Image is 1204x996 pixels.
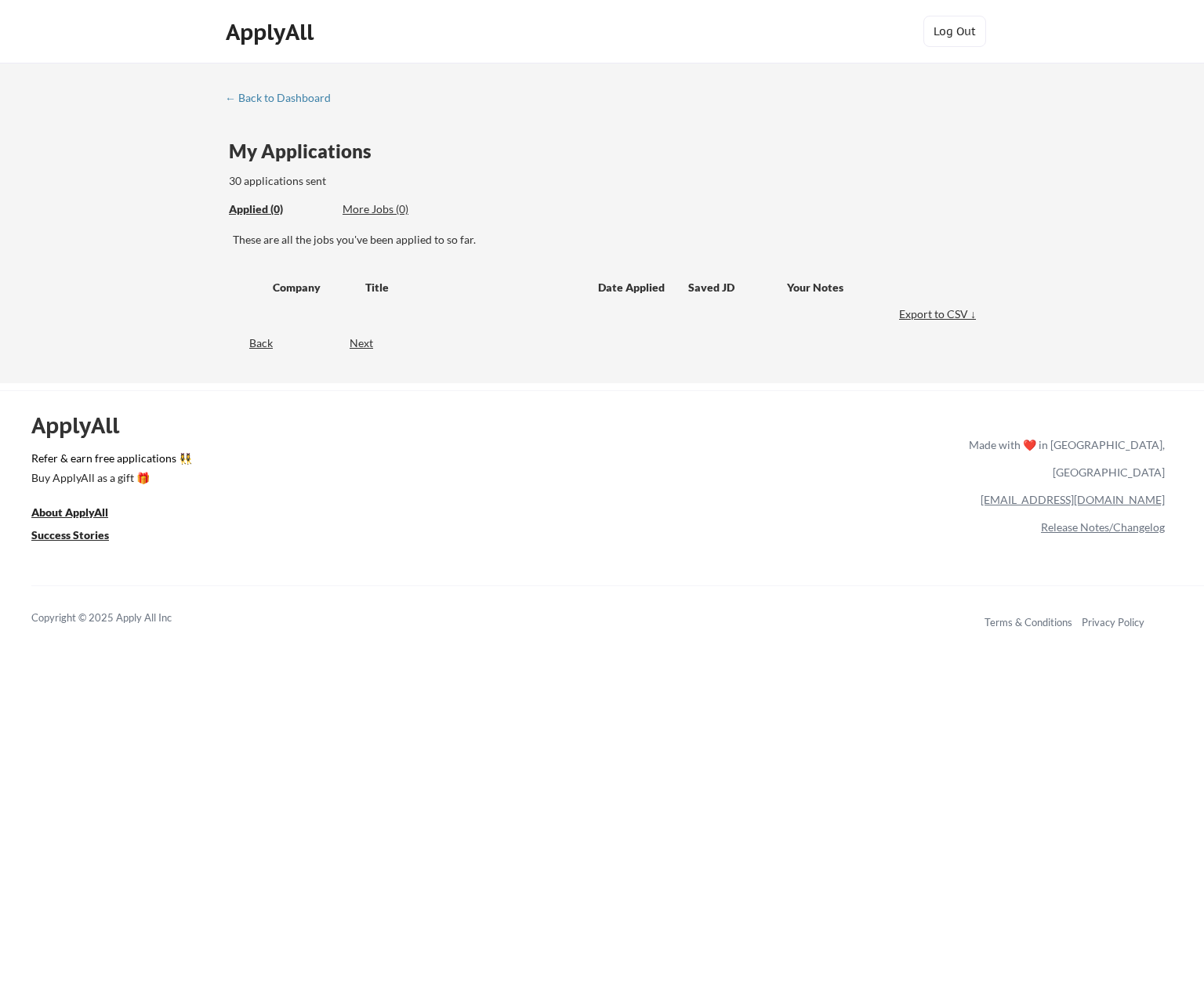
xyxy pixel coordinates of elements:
[923,16,986,47] button: Log Out
[229,142,384,161] div: My Applications
[343,201,458,217] div: More Jobs (0)
[350,335,391,351] div: Next
[31,412,137,439] div: ApplyAll
[365,280,583,295] div: Title
[343,201,458,218] div: These are job applications we think you'd be a good fit for, but couldn't apply you to automatica...
[225,92,343,107] a: ← Back to Dashboard
[598,280,667,295] div: Date Applied
[31,610,212,626] div: Copyright © 2025 Apply All Inc
[31,473,188,484] div: Buy ApplyAll as a gift 🎁
[981,493,1165,506] a: [EMAIL_ADDRESS][DOMAIN_NAME]
[1041,520,1165,534] a: Release Notes/Changelog
[31,505,108,519] u: About ApplyAll
[225,92,343,103] div: ← Back to Dashboard
[1082,616,1144,628] a: Privacy Policy
[229,201,331,218] div: These are all the jobs you've been applied to so far.
[31,527,130,546] a: Success Stories
[31,504,130,523] a: About ApplyAll
[229,173,532,189] div: 30 applications sent
[787,280,966,295] div: Your Notes
[225,335,273,351] div: Back
[985,616,1072,628] a: Terms & Conditions
[31,469,188,489] a: Buy ApplyAll as a gift 🎁
[688,273,787,301] div: Saved JD
[963,431,1165,486] div: Made with ❤️ in [GEOGRAPHIC_DATA], [GEOGRAPHIC_DATA]
[226,19,318,45] div: ApplyAll
[899,306,980,322] div: Export to CSV ↓
[31,528,109,541] u: Success Stories
[273,280,351,295] div: Company
[229,201,331,217] div: Applied (0)
[31,453,641,469] a: Refer & earn free applications 👯‍♀️
[233,232,980,248] div: These are all the jobs you've been applied to so far.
